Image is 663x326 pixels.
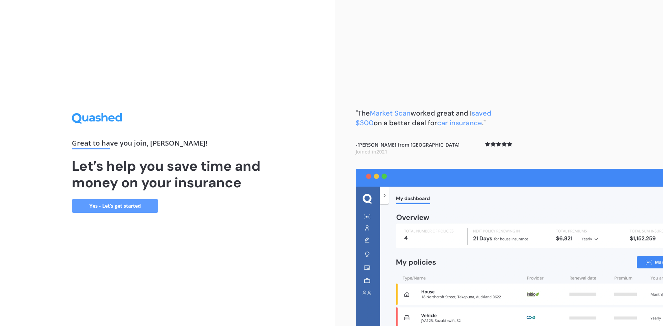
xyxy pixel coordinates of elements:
[356,109,491,127] b: "The worked great and I on a better deal for ."
[437,118,482,127] span: car insurance
[356,109,491,127] span: saved $300
[356,148,387,155] span: Joined in 2021
[356,169,663,326] img: dashboard.webp
[72,199,158,213] a: Yes - Let’s get started
[370,109,411,118] span: Market Scan
[356,141,460,155] b: - [PERSON_NAME] from [GEOGRAPHIC_DATA]
[72,140,263,149] div: Great to have you join , [PERSON_NAME] !
[72,158,263,191] h1: Let’s help you save time and money on your insurance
